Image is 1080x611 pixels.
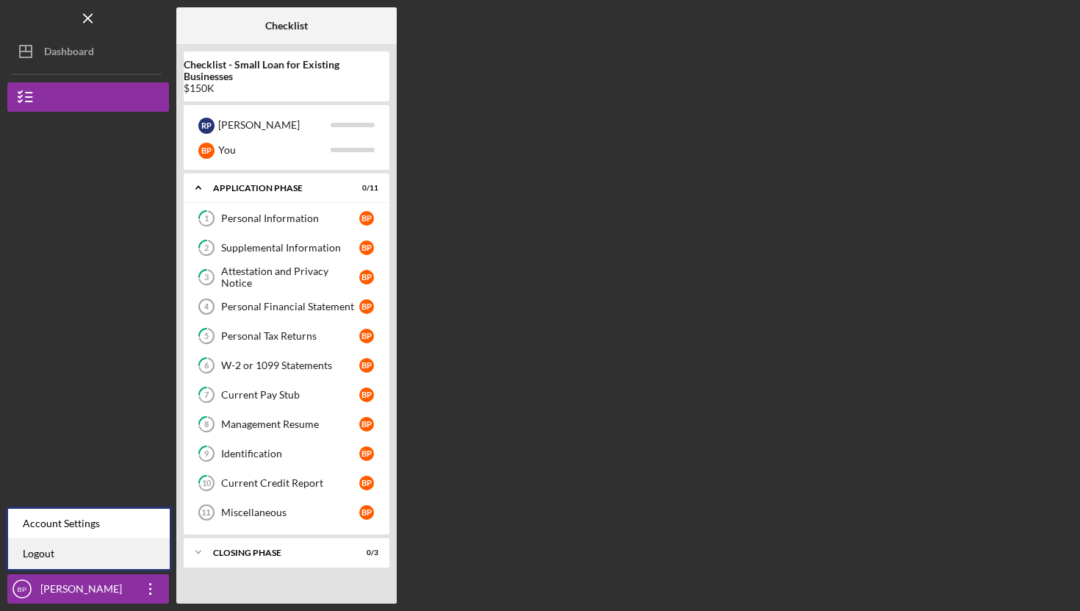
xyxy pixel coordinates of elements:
div: Supplemental Information [221,242,359,254]
div: B P [359,505,374,520]
div: Identification [221,448,359,460]
button: Dashboard [7,37,169,66]
div: B P [359,387,374,402]
div: B P [359,299,374,314]
div: B P [359,417,374,432]
div: Current Credit Report [221,477,359,489]
div: 0 / 3 [352,549,378,557]
tspan: 5 [204,332,209,341]
tspan: 9 [204,449,209,459]
tspan: 2 [204,243,209,253]
div: W-2 or 1099 Statements [221,360,359,371]
b: Checklist [265,20,308,32]
tspan: 3 [204,273,209,282]
div: Account Settings [8,509,170,539]
div: Personal Financial Statement [221,301,359,312]
div: R P [198,118,215,134]
div: Miscellaneous [221,507,359,518]
div: B P [359,211,374,226]
tspan: 8 [204,420,209,429]
div: [PERSON_NAME] [37,574,132,607]
div: Personal Tax Returns [221,330,359,342]
a: 1Personal InformationBP [191,204,382,233]
tspan: 1 [204,214,209,224]
a: 2Supplemental InformationBP [191,233,382,262]
tspan: 11 [201,508,210,517]
text: BP [18,585,27,593]
a: 11MiscellaneousBP [191,498,382,527]
div: You [218,137,331,162]
div: Attestation and Privacy Notice [221,265,359,289]
button: BP[PERSON_NAME] [7,574,169,604]
tspan: 7 [204,390,209,400]
a: 6W-2 or 1099 StatementsBP [191,351,382,380]
div: B P [359,329,374,343]
div: B P [198,143,215,159]
div: 0 / 11 [352,184,378,193]
tspan: 4 [204,302,209,311]
b: Checklist - Small Loan for Existing Businesses [184,59,389,82]
tspan: 10 [202,479,212,488]
a: 3Attestation and Privacy NoticeBP [191,262,382,292]
div: Current Pay Stub [221,389,359,401]
div: $150K [184,82,389,94]
div: Closing Phase [213,549,342,557]
a: 10Current Credit ReportBP [191,468,382,498]
div: Application Phase [213,184,342,193]
a: Logout [8,539,170,569]
div: [PERSON_NAME] [218,112,331,137]
div: B P [359,446,374,461]
div: B P [359,358,374,373]
a: 4Personal Financial StatementBP [191,292,382,321]
tspan: 6 [204,361,209,371]
div: B P [359,476,374,490]
div: B P [359,240,374,255]
a: 5Personal Tax ReturnsBP [191,321,382,351]
a: 8Management ResumeBP [191,410,382,439]
a: 7Current Pay StubBP [191,380,382,410]
div: Management Resume [221,418,359,430]
a: 9IdentificationBP [191,439,382,468]
div: B P [359,270,374,285]
div: Personal Information [221,212,359,224]
div: Dashboard [44,37,94,70]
